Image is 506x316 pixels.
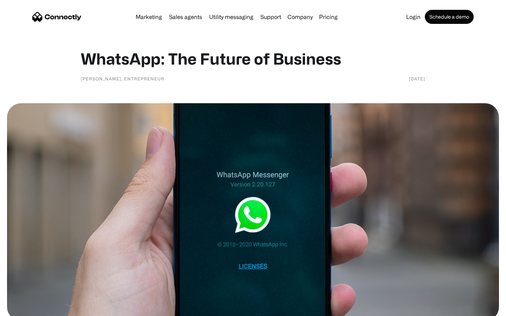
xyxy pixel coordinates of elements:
aside: Language selected: English [7,304,42,314]
h1: WhatsApp: The Future of Business [81,49,425,68]
a: Sales agents [166,14,205,20]
div: [PERSON_NAME], Entrepreneur [81,75,164,82]
a: Support [258,14,284,20]
a: Pricing [316,14,340,20]
div: Company [287,12,313,22]
ul: Language list [14,304,42,314]
a: Marketing [133,14,165,20]
a: Login [403,14,423,20]
a: Schedule a demo [425,10,474,24]
a: home [32,12,82,22]
div: Company [285,12,315,22]
a: Utility messaging [206,14,256,20]
div: [DATE] [409,75,425,82]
